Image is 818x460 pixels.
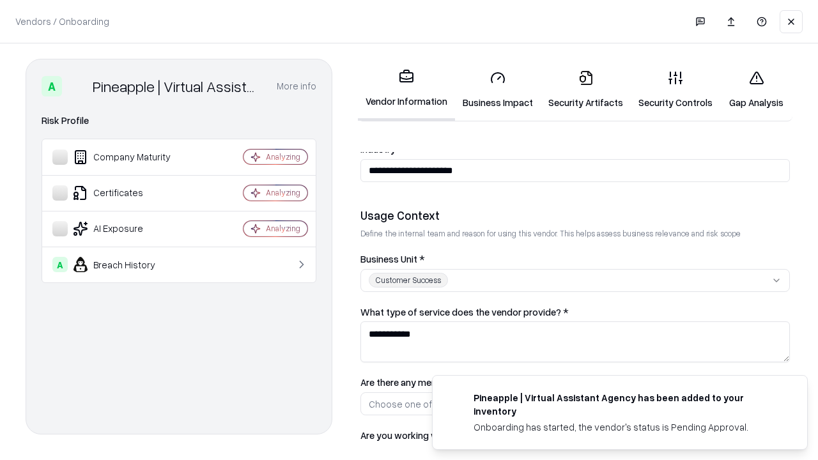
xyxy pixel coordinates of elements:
[266,223,300,234] div: Analyzing
[360,431,790,450] label: Are you working with the Bausch and Lomb procurement/legal to get the contract in place with the ...
[455,60,541,119] a: Business Impact
[360,228,790,239] p: Define the internal team and reason for using this vendor. This helps assess business relevance a...
[52,185,205,201] div: Certificates
[360,254,790,264] label: Business Unit *
[541,60,631,119] a: Security Artifacts
[15,15,109,28] p: Vendors / Onboarding
[67,76,88,96] img: Pineapple | Virtual Assistant Agency
[52,257,68,272] div: A
[42,76,62,96] div: A
[52,257,205,272] div: Breach History
[360,269,790,292] button: Customer Success
[360,307,790,317] label: What type of service does the vendor provide? *
[93,76,261,96] div: Pineapple | Virtual Assistant Agency
[358,59,455,121] a: Vendor Information
[369,273,448,287] div: Customer Success
[360,392,790,415] button: Choose one of the following...
[42,113,316,128] div: Risk Profile
[266,151,300,162] div: Analyzing
[52,149,205,165] div: Company Maturity
[277,75,316,98] button: More info
[720,60,792,119] a: Gap Analysis
[369,397,494,411] div: Choose one of the following...
[52,221,205,236] div: AI Exposure
[448,391,463,406] img: trypineapple.com
[474,391,776,418] div: Pineapple | Virtual Assistant Agency has been added to your inventory
[360,144,790,154] label: Industry
[631,60,720,119] a: Security Controls
[360,378,790,387] label: Are there any mentions of AI, machine learning, or data analytics in the product/service of the v...
[474,420,776,434] div: Onboarding has started, the vendor's status is Pending Approval.
[360,208,790,223] div: Usage Context
[266,187,300,198] div: Analyzing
